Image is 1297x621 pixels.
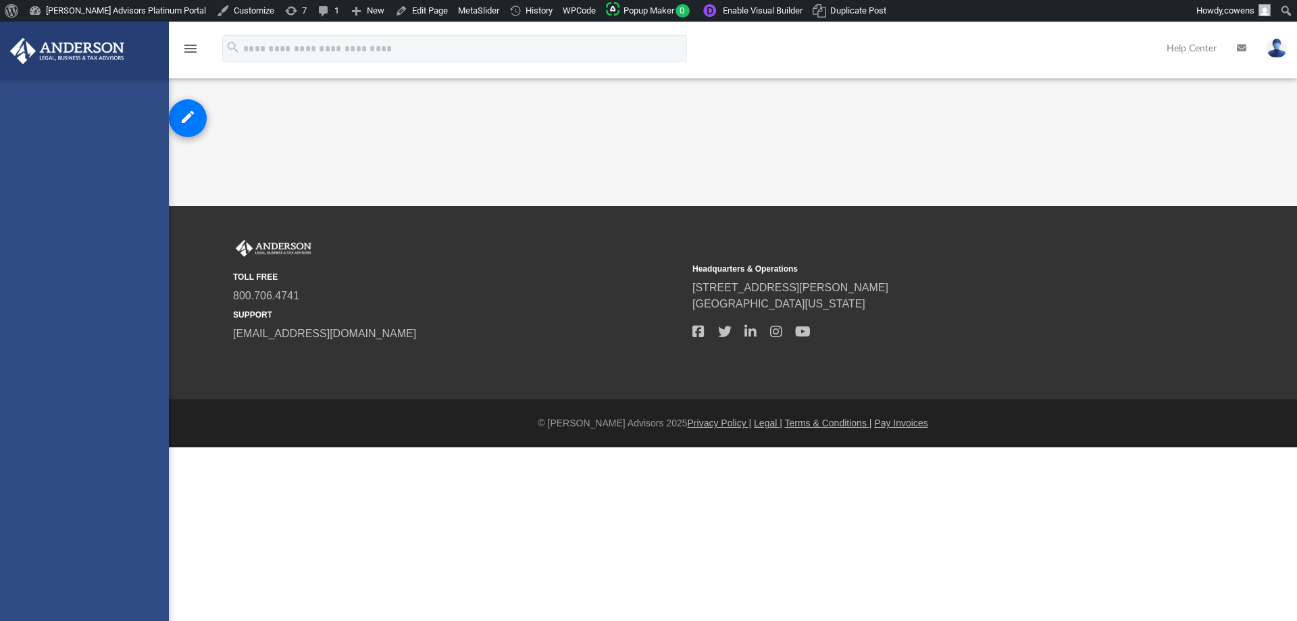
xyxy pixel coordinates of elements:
[182,47,199,57] a: menu
[233,290,299,301] a: 800.706.4741
[226,40,240,55] i: search
[692,298,865,309] a: [GEOGRAPHIC_DATA][US_STATE]
[233,271,683,283] small: TOLL FREE
[6,38,128,64] img: Anderson Advisors Platinum Portal
[692,282,888,293] a: [STREET_ADDRESS][PERSON_NAME]
[1267,39,1287,58] img: User Pic
[182,41,199,57] i: menu
[1156,22,1227,75] a: Help Center
[233,309,683,321] small: SUPPORT
[1224,5,1254,16] span: cowens
[233,328,416,339] a: [EMAIL_ADDRESS][DOMAIN_NAME]
[676,4,690,18] span: 0
[785,418,872,428] a: Terms & Conditions |
[688,418,752,428] a: Privacy Policy |
[692,263,1142,275] small: Headquarters & Operations
[874,418,927,428] a: Pay Invoices
[233,240,314,257] img: Anderson Advisors Platinum Portal
[169,416,1297,430] div: © [PERSON_NAME] Advisors 2025
[754,418,782,428] a: Legal |
[169,99,207,137] a: Edit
